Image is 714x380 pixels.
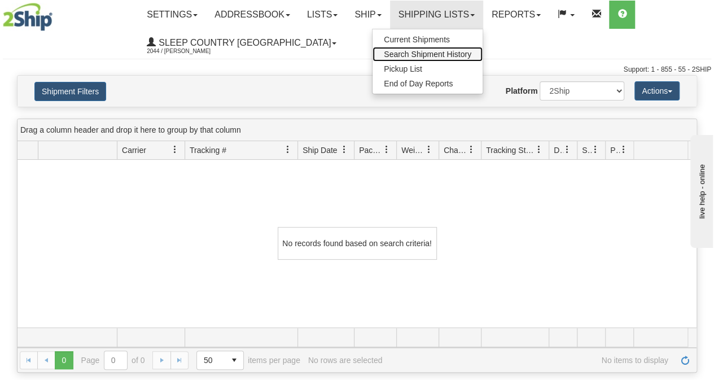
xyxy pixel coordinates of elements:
button: Shipment Filters [34,82,106,101]
span: No items to display [390,356,668,365]
div: grid grouping header [17,119,697,141]
button: Actions [634,81,680,101]
span: Tracking Status [486,145,535,156]
a: Tracking Status filter column settings [529,140,549,159]
span: Page sizes drop down [196,351,244,370]
a: Search Shipment History [373,47,483,62]
span: Charge [444,145,467,156]
a: Reports [483,1,549,29]
span: Delivery Status [554,145,563,156]
span: End of Day Reports [384,79,453,88]
span: Tracking # [190,145,226,156]
a: Carrier filter column settings [165,140,185,159]
a: Delivery Status filter column settings [558,140,577,159]
span: items per page [196,351,300,370]
a: Current Shipments [373,32,483,47]
span: Ship Date [303,145,337,156]
a: Shipment Issues filter column settings [586,140,605,159]
a: Tracking # filter column settings [278,140,297,159]
a: Shipping lists [390,1,483,29]
span: 2044 / [PERSON_NAME] [147,46,231,57]
span: Weight [401,145,425,156]
a: Ship [346,1,389,29]
a: Settings [138,1,206,29]
a: Sleep Country [GEOGRAPHIC_DATA] 2044 / [PERSON_NAME] [138,29,345,57]
a: Lists [299,1,346,29]
span: Page of 0 [81,351,145,370]
a: Refresh [676,351,694,369]
span: 50 [204,355,218,366]
a: Pickup List [373,62,483,76]
a: Addressbook [206,1,299,29]
div: No records found based on search criteria! [278,227,437,260]
span: Page 0 [55,351,73,369]
span: Current Shipments [384,35,450,44]
a: Pickup Status filter column settings [614,140,633,159]
span: select [225,351,243,369]
a: Weight filter column settings [419,140,439,159]
div: No rows are selected [308,356,383,365]
span: Pickup List [384,64,422,73]
span: Carrier [122,145,146,156]
a: End of Day Reports [373,76,483,91]
span: Sleep Country [GEOGRAPHIC_DATA] [156,38,331,47]
iframe: chat widget [688,132,713,247]
label: Platform [506,85,538,97]
span: Pickup Status [610,145,620,156]
a: Ship Date filter column settings [335,140,354,159]
span: Search Shipment History [384,50,471,59]
div: Support: 1 - 855 - 55 - 2SHIP [3,65,711,75]
div: live help - online [8,10,104,18]
span: Shipment Issues [582,145,592,156]
img: logo2044.jpg [3,3,52,31]
a: Packages filter column settings [377,140,396,159]
a: Charge filter column settings [462,140,481,159]
span: Packages [359,145,383,156]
